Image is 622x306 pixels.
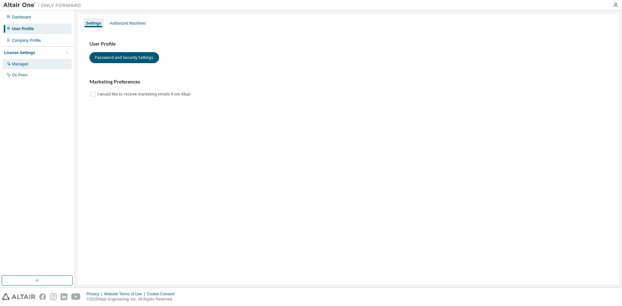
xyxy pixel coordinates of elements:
img: linkedin.svg [61,293,67,300]
div: License Settings [4,50,35,55]
div: On Prem [12,73,28,78]
label: I would like to receive marketing emails from Altair [97,90,192,98]
div: User Profile [12,26,34,31]
img: facebook.svg [39,293,46,300]
div: Settings [86,21,101,26]
button: Password and Security Settings [89,52,159,63]
img: instagram.svg [50,293,57,300]
div: Authorized Machines [109,21,146,26]
div: Company Profile [12,38,41,43]
p: © 2025 Altair Engineering, Inc. All Rights Reserved. [86,297,179,302]
div: Cookie Consent [147,291,178,297]
div: Website Terms of Use [104,291,147,297]
h3: Marketing Preferences [89,79,607,85]
div: Privacy [86,291,104,297]
img: altair_logo.svg [2,293,35,300]
img: Altair One [3,2,84,8]
h3: User Profile [89,41,607,47]
img: youtube.svg [71,293,81,300]
div: Dashboard [12,15,31,20]
div: Managed [12,62,28,67]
